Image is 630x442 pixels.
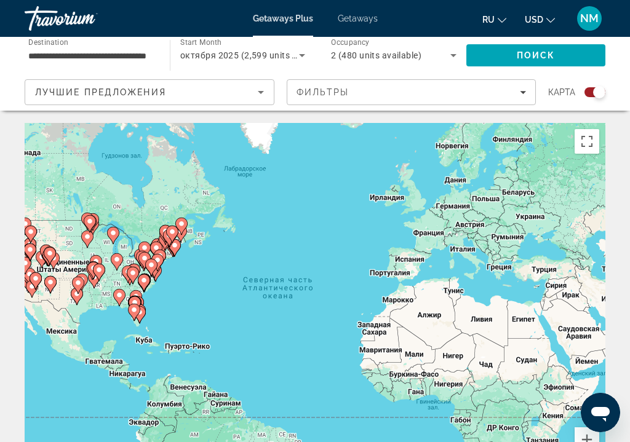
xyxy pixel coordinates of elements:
a: Getaways Plus [253,14,313,23]
button: Filters [287,79,536,105]
span: Лучшие предложения [35,87,166,97]
span: NM [580,12,599,25]
a: Getaways [338,14,378,23]
span: 2 (480 units available) [331,50,421,60]
button: Change language [482,10,506,28]
span: USD [525,15,543,25]
span: ru [482,15,495,25]
a: Travorium [25,2,148,34]
button: Включить полноэкранный режим [575,129,599,154]
span: Поиск [517,50,556,60]
span: Occupancy [331,38,370,47]
button: Change currency [525,10,555,28]
mat-select: Sort by [35,85,264,100]
button: User Menu [573,6,605,31]
iframe: Кнопка запуска окна обмена сообщениями [581,393,620,432]
span: Destination [28,37,68,46]
span: карта [548,84,575,101]
span: Start Month [180,38,221,47]
span: Фильтры [297,87,349,97]
input: Select destination [28,49,154,63]
button: Search [466,44,605,66]
span: октября 2025 (2,599 units available) [180,50,332,60]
